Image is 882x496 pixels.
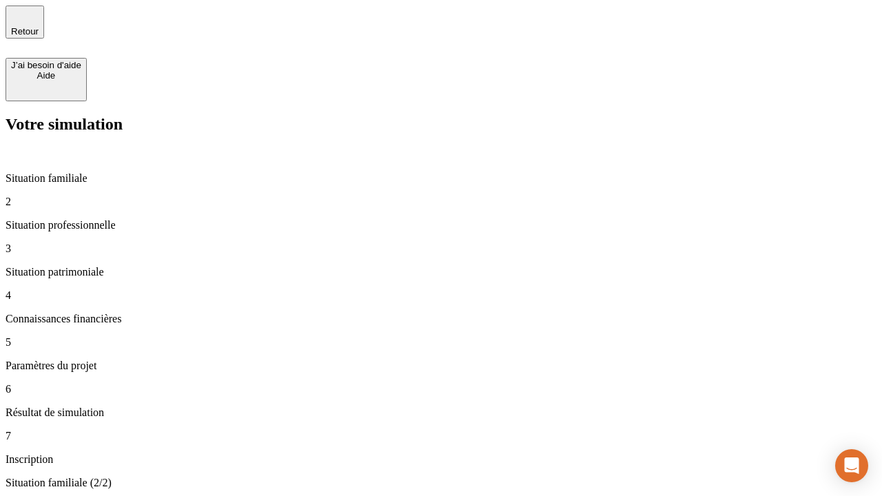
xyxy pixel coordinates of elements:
div: J’ai besoin d'aide [11,60,81,70]
p: Situation professionnelle [6,219,876,231]
p: 5 [6,336,876,349]
div: Open Intercom Messenger [835,449,868,482]
p: Résultat de simulation [6,406,876,419]
p: 6 [6,383,876,395]
h2: Votre simulation [6,115,876,134]
p: Situation familiale [6,172,876,185]
p: Connaissances financières [6,313,876,325]
button: Retour [6,6,44,39]
p: 7 [6,430,876,442]
p: Situation familiale (2/2) [6,477,876,489]
p: Paramètres du projet [6,360,876,372]
p: 4 [6,289,876,302]
p: Situation patrimoniale [6,266,876,278]
span: Retour [11,26,39,37]
p: 2 [6,196,876,208]
div: Aide [11,70,81,81]
p: 3 [6,242,876,255]
button: J’ai besoin d'aideAide [6,58,87,101]
p: Inscription [6,453,876,466]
